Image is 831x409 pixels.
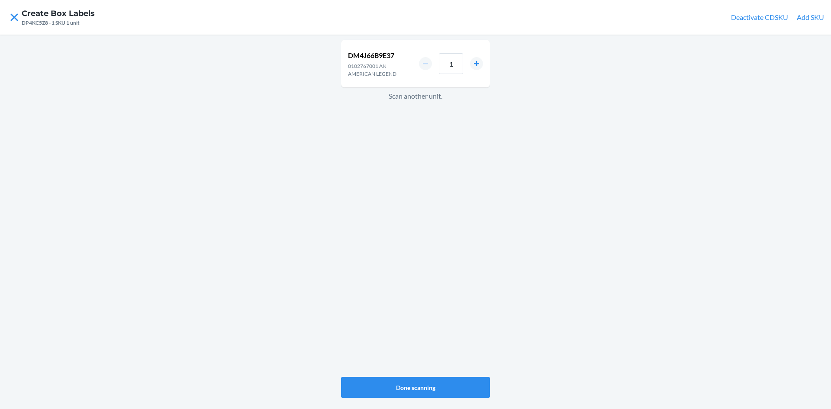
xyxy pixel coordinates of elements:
[470,57,483,70] button: increment number
[731,12,788,23] button: Deactivate CDSKU
[797,12,824,23] button: Add SKU
[348,62,403,78] p: 0102767001 AN AMERICAN LEGEND
[22,19,95,27] div: DP4KC5Z8 - 1 SKU 1 unit
[348,50,403,61] p: DM4J66B9E37
[341,91,490,101] p: Scan another unit.
[341,377,490,398] button: Done scanning
[22,8,95,19] h4: Create Box Labels
[419,57,432,70] button: decrement number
